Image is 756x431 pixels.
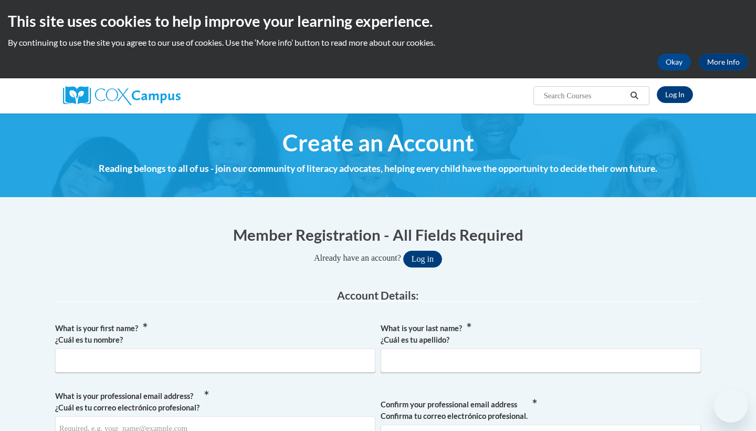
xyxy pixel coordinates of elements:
label: What is your professional email address? ¿Cuál es tu correo electrónico profesional? [55,391,375,414]
span: Account Details: [337,289,419,302]
label: What is your last name? ¿Cuál es tu apellido? [381,323,701,346]
button: Search [627,89,643,102]
h4: Reading belongs to all of us - join our community of literacy advocates, helping every child have... [55,162,701,176]
p: By continuing to use the site you agree to our use of cookies. Use the ‘More info’ button to read... [8,37,748,48]
input: Search Courses [543,89,627,102]
span: Already have an account? [314,253,401,262]
label: What is your first name? ¿Cuál es tu nombre? [55,323,375,346]
span: Create an Account [282,129,474,157]
a: Log In [657,86,693,103]
input: Metadata input [381,348,701,373]
h2: This site uses cookies to help improve your learning experience. [8,11,748,32]
input: Metadata input [55,348,375,373]
h1: Member Registration - All Fields Required [55,224,701,245]
a: More Info [699,54,748,70]
i:  [630,92,639,100]
button: Okay [657,54,691,70]
label: Confirm your professional email address Confirma tu correo electrónico profesional. [381,399,701,422]
button: Log in [403,251,442,268]
iframe: Button to launch messaging window [714,389,748,423]
img: Cox Campus [63,86,181,105]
